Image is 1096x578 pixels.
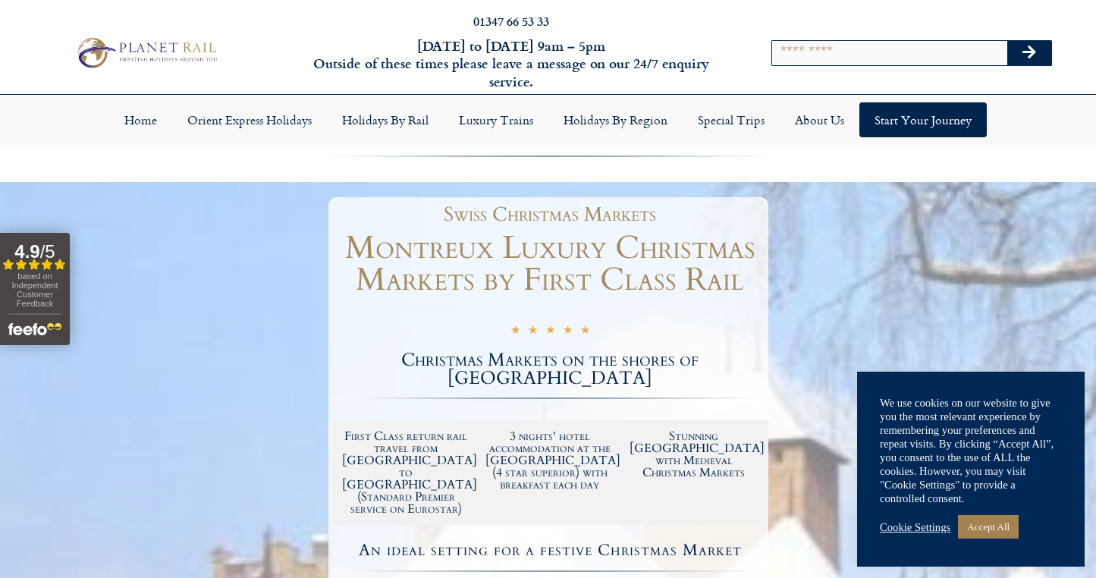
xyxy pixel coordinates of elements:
h2: First Class return rail travel from [GEOGRAPHIC_DATA] to [GEOGRAPHIC_DATA] (Standard Premier serv... [342,430,471,515]
a: Holidays by Region [548,102,683,137]
a: Start your Journey [859,102,987,137]
a: About Us [780,102,859,137]
i: ★ [563,323,573,341]
i: ★ [510,323,520,341]
button: Search [1007,41,1051,65]
h1: Swiss Christmas Markets [340,205,761,225]
i: ★ [545,323,555,341]
a: Special Trips [683,102,780,137]
h4: An ideal setting for a festive Christmas Market [334,542,766,558]
a: Cookie Settings [880,520,950,534]
a: Accept All [958,515,1019,539]
h1: Montreux Luxury Christmas Markets by First Class Rail [332,232,768,296]
div: We use cookies on our website to give you the most relevant experience by remembering your prefer... [880,396,1062,505]
a: Luxury Trains [444,102,548,137]
h2: Christmas Markets on the shores of [GEOGRAPHIC_DATA] [332,351,768,388]
a: Holidays by Rail [327,102,444,137]
nav: Menu [8,102,1088,137]
i: ★ [580,323,590,341]
a: 01347 66 53 33 [473,12,549,30]
h6: [DATE] to [DATE] 9am – 5pm Outside of these times please leave a message on our 24/7 enquiry serv... [296,37,727,90]
i: ★ [528,323,538,341]
h2: Stunning [GEOGRAPHIC_DATA] with Medieval Christmas Markets [630,430,758,479]
div: 5/5 [510,321,590,341]
a: Home [109,102,172,137]
h2: 3 nights' hotel accommodation at the [GEOGRAPHIC_DATA] (4 star superior) with breakfast each day [485,430,614,491]
img: Planet Rail Train Holidays Logo [71,34,221,71]
a: Orient Express Holidays [172,102,327,137]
